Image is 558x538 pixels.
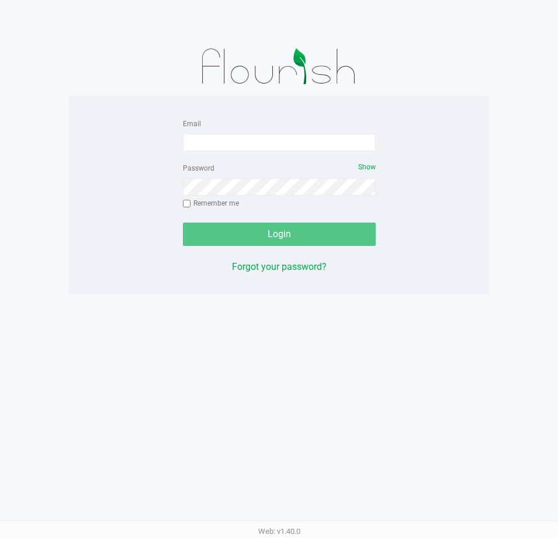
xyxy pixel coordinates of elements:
[183,200,191,208] input: Remember me
[183,163,214,173] label: Password
[183,119,201,129] label: Email
[358,163,376,171] span: Show
[258,527,300,536] span: Web: v1.40.0
[183,198,239,209] label: Remember me
[232,260,327,274] button: Forgot your password?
